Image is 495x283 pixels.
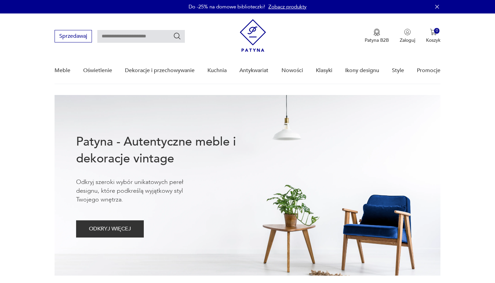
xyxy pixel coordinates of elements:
[426,37,440,43] p: Koszyk
[189,3,265,10] p: Do -25% na domowe biblioteczki!
[55,30,92,42] button: Sprzedawaj
[76,178,204,204] p: Odkryj szeroki wybór unikatowych pereł designu, które podkreślą wyjątkowy styl Twojego wnętrza.
[434,28,440,34] div: 0
[365,29,389,43] button: Patyna B2B
[83,58,112,84] a: Oświetlenie
[400,29,415,43] button: Zaloguj
[240,19,266,52] img: Patyna - sklep z meblami i dekoracjami vintage
[173,32,181,40] button: Szukaj
[282,58,303,84] a: Nowości
[365,37,389,43] p: Patyna B2B
[404,29,411,35] img: Ikonka użytkownika
[426,29,440,43] button: 0Koszyk
[430,29,437,35] img: Ikona koszyka
[76,220,144,238] button: ODKRYJ WIĘCEJ
[207,58,227,84] a: Kuchnia
[417,58,440,84] a: Promocje
[125,58,195,84] a: Dekoracje i przechowywanie
[400,37,415,43] p: Zaloguj
[55,34,92,39] a: Sprzedawaj
[55,58,70,84] a: Meble
[268,3,306,10] a: Zobacz produkty
[239,58,268,84] a: Antykwariat
[76,133,258,167] h1: Patyna - Autentyczne meble i dekoracje vintage
[373,29,380,36] img: Ikona medalu
[392,58,404,84] a: Style
[365,29,389,43] a: Ikona medaluPatyna B2B
[345,58,379,84] a: Ikony designu
[76,227,144,232] a: ODKRYJ WIĘCEJ
[316,58,332,84] a: Klasyki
